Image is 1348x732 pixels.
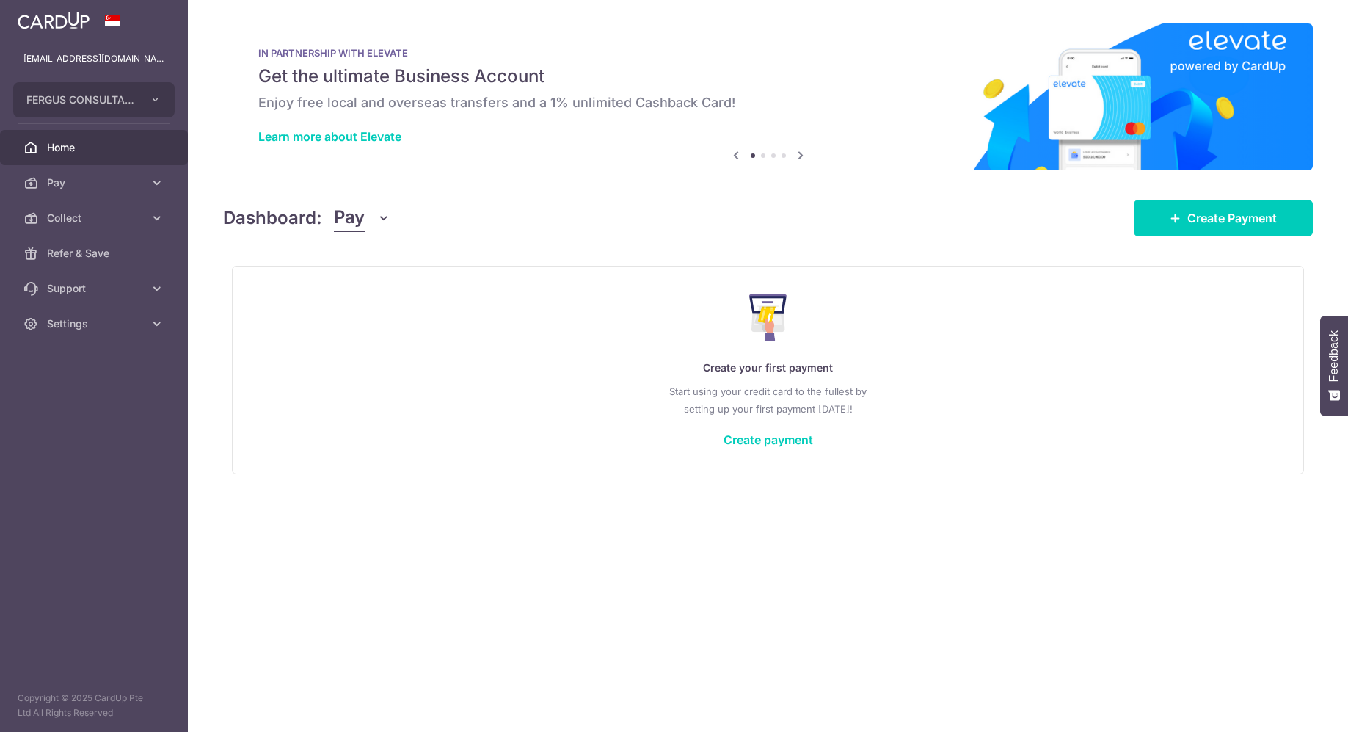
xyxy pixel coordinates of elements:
p: IN PARTNERSHIP WITH ELEVATE [258,47,1278,59]
button: Pay [334,204,390,232]
span: Settings [47,316,144,331]
img: CardUp [18,12,90,29]
button: FERGUS CONSULTANCY GROUP PRIVATE LIMITED [13,82,175,117]
a: Create payment [724,432,813,447]
span: Create Payment [1187,209,1277,227]
img: Renovation banner [223,23,1313,170]
img: Make Payment [749,294,787,341]
h5: Get the ultimate Business Account [258,65,1278,88]
span: Feedback [1327,330,1341,382]
p: Create your first payment [262,359,1274,377]
span: Refer & Save [47,246,144,261]
span: FERGUS CONSULTANCY GROUP PRIVATE LIMITED [26,93,135,107]
p: [EMAIL_ADDRESS][DOMAIN_NAME] [23,51,164,66]
span: Support [47,281,144,296]
a: Create Payment [1134,200,1313,236]
h6: Enjoy free local and overseas transfers and a 1% unlimited Cashback Card! [258,94,1278,112]
span: Home [47,140,144,155]
span: Collect [47,211,144,225]
span: Pay [334,204,365,232]
p: Start using your credit card to the fullest by setting up your first payment [DATE]! [262,383,1274,418]
span: Pay [47,175,144,190]
h4: Dashboard: [223,205,322,231]
a: Learn more about Elevate [258,129,401,144]
button: Feedback - Show survey [1320,316,1348,416]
